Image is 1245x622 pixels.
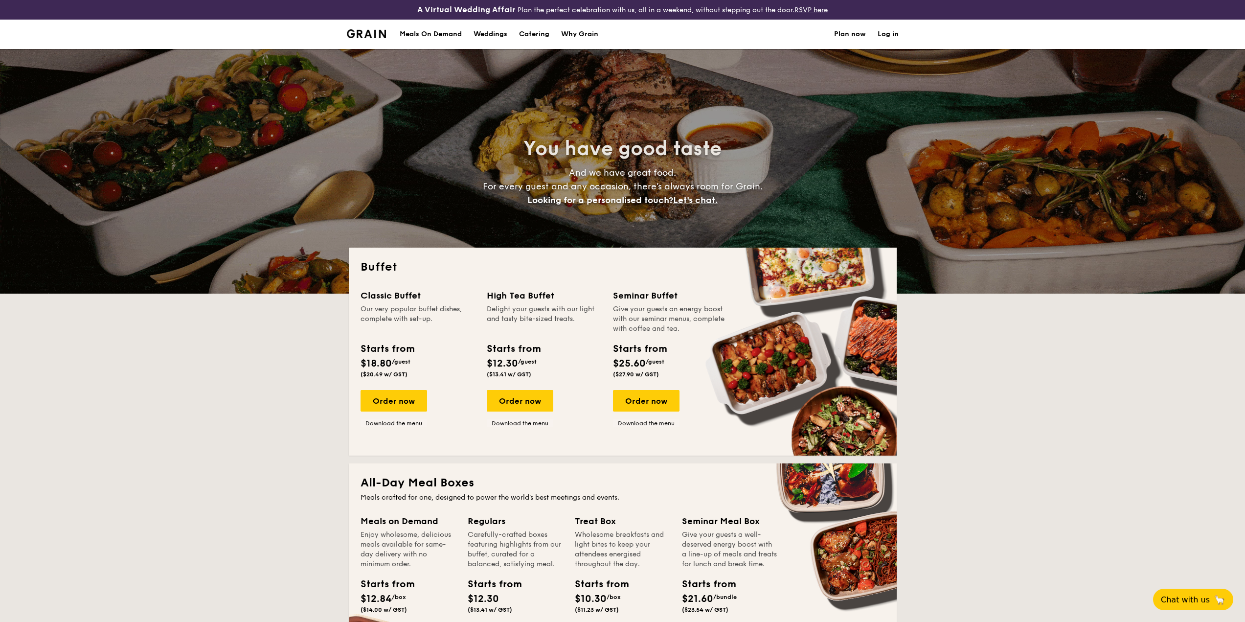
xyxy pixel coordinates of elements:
div: Seminar Meal Box [682,514,777,528]
span: $25.60 [613,358,646,369]
div: Give your guests a well-deserved energy boost with a line-up of meals and treats for lunch and br... [682,530,777,569]
span: ($20.49 w/ GST) [361,371,407,378]
span: /box [392,594,406,600]
div: Seminar Buffet [613,289,727,302]
span: /guest [518,358,537,365]
span: Looking for a personalised touch? [527,195,673,206]
div: Our very popular buffet dishes, complete with set-up. [361,304,475,334]
img: Grain [347,29,386,38]
span: You have good taste [523,137,722,161]
span: Let's chat. [673,195,718,206]
span: ($23.54 w/ GST) [682,606,728,613]
span: ($14.00 w/ GST) [361,606,407,613]
span: ($27.90 w/ GST) [613,371,659,378]
div: Meals on Demand [361,514,456,528]
span: $12.30 [487,358,518,369]
div: Give your guests an energy boost with our seminar menus, complete with coffee and tea. [613,304,727,334]
button: Chat with us🦙 [1153,589,1233,610]
span: $12.30 [468,593,499,605]
span: /box [607,594,621,600]
a: RSVP here [794,6,828,14]
a: Meals On Demand [394,20,468,49]
h2: All-Day Meal Boxes [361,475,885,491]
div: Meals crafted for one, designed to power the world's best meetings and events. [361,493,885,503]
span: ($11.23 w/ GST) [575,606,619,613]
div: High Tea Buffet [487,289,601,302]
span: $18.80 [361,358,392,369]
div: Treat Box [575,514,670,528]
div: Wholesome breakfasts and light bites to keep your attendees energised throughout the day. [575,530,670,569]
h2: Buffet [361,259,885,275]
span: Chat with us [1161,595,1210,604]
span: And we have great food. For every guest and any occasion, there’s always room for Grain. [483,167,763,206]
div: Why Grain [561,20,598,49]
h1: Catering [519,20,549,49]
div: Order now [361,390,427,412]
a: Catering [513,20,555,49]
div: Starts from [361,577,405,592]
span: $10.30 [575,593,607,605]
a: Why Grain [555,20,604,49]
div: Classic Buffet [361,289,475,302]
span: /guest [646,358,664,365]
div: Regulars [468,514,563,528]
div: Starts from [575,577,619,592]
div: Order now [613,390,679,412]
a: Download the menu [361,419,427,427]
span: $21.60 [682,593,713,605]
a: Logotype [347,29,386,38]
div: Starts from [468,577,512,592]
div: Starts from [487,342,540,356]
div: Starts from [682,577,726,592]
span: ($13.41 w/ GST) [487,371,531,378]
div: Starts from [613,342,666,356]
a: Download the menu [487,419,553,427]
div: Plan the perfect celebration with us, all in a weekend, without stepping out the door. [341,4,905,16]
div: Meals On Demand [400,20,462,49]
div: Carefully-crafted boxes featuring highlights from our buffet, curated for a balanced, satisfying ... [468,530,563,569]
div: Starts from [361,342,414,356]
div: Enjoy wholesome, delicious meals available for same-day delivery with no minimum order. [361,530,456,569]
span: /bundle [713,594,737,600]
div: Delight your guests with our light and tasty bite-sized treats. [487,304,601,334]
a: Plan now [834,20,866,49]
span: $12.84 [361,593,392,605]
span: ($13.41 w/ GST) [468,606,512,613]
span: 🦙 [1214,594,1225,605]
div: Order now [487,390,553,412]
a: Weddings [468,20,513,49]
div: Weddings [474,20,507,49]
span: /guest [392,358,410,365]
a: Download the menu [613,419,679,427]
h4: A Virtual Wedding Affair [417,4,516,16]
a: Log in [878,20,899,49]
